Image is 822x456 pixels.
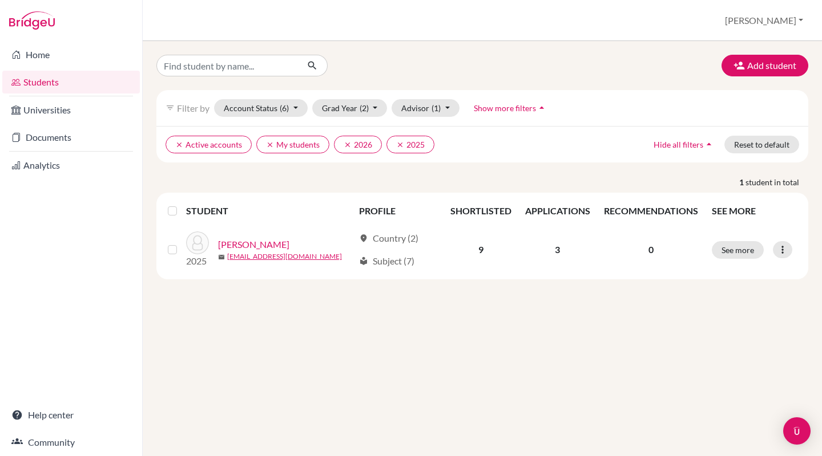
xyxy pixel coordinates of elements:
[396,141,404,149] i: clear
[2,43,140,66] a: Home
[654,140,703,149] span: Hide all filters
[359,256,368,266] span: local_library
[597,197,705,225] th: RECOMMENDATIONS
[386,136,434,153] button: clear2025
[334,136,382,153] button: clear2026
[705,197,804,225] th: SEE MORE
[359,234,368,243] span: location_on
[2,126,140,149] a: Documents
[2,431,140,454] a: Community
[703,139,715,150] i: arrow_drop_up
[9,11,55,30] img: Bridge-U
[432,103,441,113] span: (1)
[359,231,418,245] div: Country (2)
[344,141,352,149] i: clear
[720,10,808,31] button: [PERSON_NAME]
[536,102,547,113] i: arrow_drop_up
[392,99,460,117] button: Advisor(1)
[227,251,342,262] a: [EMAIL_ADDRESS][DOMAIN_NAME]
[360,103,369,113] span: (2)
[2,71,140,93] a: Students
[218,254,225,260] span: mail
[186,197,352,225] th: STUDENT
[712,241,764,259] button: See more
[724,136,799,153] button: Reset to default
[352,197,444,225] th: PROFILE
[218,238,289,251] a: [PERSON_NAME]
[359,254,414,268] div: Subject (7)
[474,103,536,113] span: Show more filters
[156,55,298,76] input: Find student by name...
[266,141,274,149] i: clear
[2,99,140,121] a: Universities
[644,136,724,153] button: Hide all filtersarrow_drop_up
[518,225,597,275] td: 3
[256,136,329,153] button: clearMy students
[175,141,183,149] i: clear
[177,103,209,113] span: Filter by
[280,103,289,113] span: (6)
[604,243,698,256] p: 0
[166,136,252,153] button: clearActive accounts
[186,231,209,254] img: Balázs, Réka
[783,417,811,445] div: Open Intercom Messenger
[2,154,140,177] a: Analytics
[518,197,597,225] th: APPLICATIONS
[746,176,808,188] span: student in total
[739,176,746,188] strong: 1
[444,197,518,225] th: SHORTLISTED
[214,99,308,117] button: Account Status(6)
[166,103,175,112] i: filter_list
[722,55,808,76] button: Add student
[2,404,140,426] a: Help center
[444,225,518,275] td: 9
[186,254,209,268] p: 2025
[464,99,557,117] button: Show more filtersarrow_drop_up
[312,99,388,117] button: Grad Year(2)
